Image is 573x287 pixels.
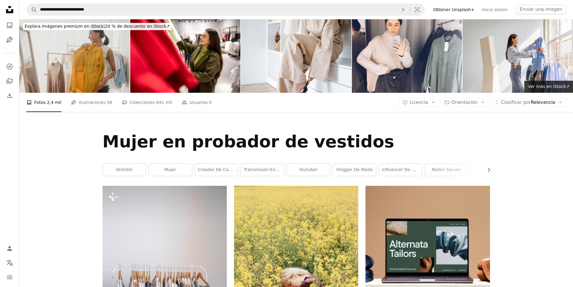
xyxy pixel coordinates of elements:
[463,19,573,93] img: Mujer seleccionando ropa de un perchero junto a una ventana.
[471,164,514,176] a: Youtube
[396,4,410,15] button: Borrar
[26,4,425,16] form: Encuentra imágenes en todo el sitio
[491,98,566,107] button: Clasificar porRelevancia
[182,93,212,112] a: Usuarios 0
[122,93,172,112] a: Colecciones 841 mil
[287,164,330,176] a: Youtuber
[19,19,175,34] a: Explora imágenes premium en iStock|20 % de descuento en iStock↗
[195,164,238,176] a: creador de contenido
[425,164,468,176] a: Redes sociale
[209,99,212,106] span: 0
[4,257,16,269] button: Idioma
[19,19,130,93] img: Hermosa joven asiática eligiendo ropa en perchero mirándose en el espejo en la sala de estar de c...
[451,100,478,105] span: Orientación
[410,100,428,105] span: Licencia
[524,81,573,93] a: Ver más en iStock↗
[399,98,439,107] button: Licencia
[27,4,37,15] button: Buscar en Unsplash
[4,19,16,31] a: Fotos
[4,271,16,283] button: Menú
[156,99,172,106] span: 841 mil
[130,19,241,93] img: Necesito encontrar algo bonito
[241,19,351,93] img: La mujer se sienta en el vestidor y se pone tacones altos negros
[501,100,531,105] span: Clasificar por
[410,4,424,15] button: Búsqueda visual
[107,99,112,106] span: 56
[528,84,569,89] span: Ver más en iStock ↗
[4,61,16,73] a: Explorar
[483,164,490,176] button: desplazar lista a la derecha
[71,93,112,112] a: Ilustraciones 56
[430,5,478,14] a: Obtener Unsplash+
[241,164,284,176] a: Transmisión en vivo
[333,164,376,176] a: vlogger de moda
[25,24,105,29] span: Explora imágenes premium en iStock |
[149,164,192,176] a: mujer
[103,131,490,152] h1: Mujer en probador de vestidos
[4,89,16,101] a: Historial de descargas
[379,164,422,176] a: influencer de moda
[103,276,227,282] a: Una mujer mirando la ropa colgada en un estante
[516,5,566,14] button: Enviar una imagen
[4,75,16,87] a: Colecciones
[441,98,488,107] button: Orientación
[501,100,555,105] span: Relevancia
[4,34,16,46] a: Ilustraciones
[25,24,170,29] span: 20 % de descuento en iStock ↗
[478,5,511,14] a: Inicia sesión
[234,264,358,269] a: Muchacha con camisa rosa en campo de flores amarillas durante el día
[352,19,462,93] img: Fotografiar en una habitación de la guarnición mientras trataba de ropa
[103,164,146,176] a: vestidor
[4,242,16,254] a: Iniciar sesión / Registrarse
